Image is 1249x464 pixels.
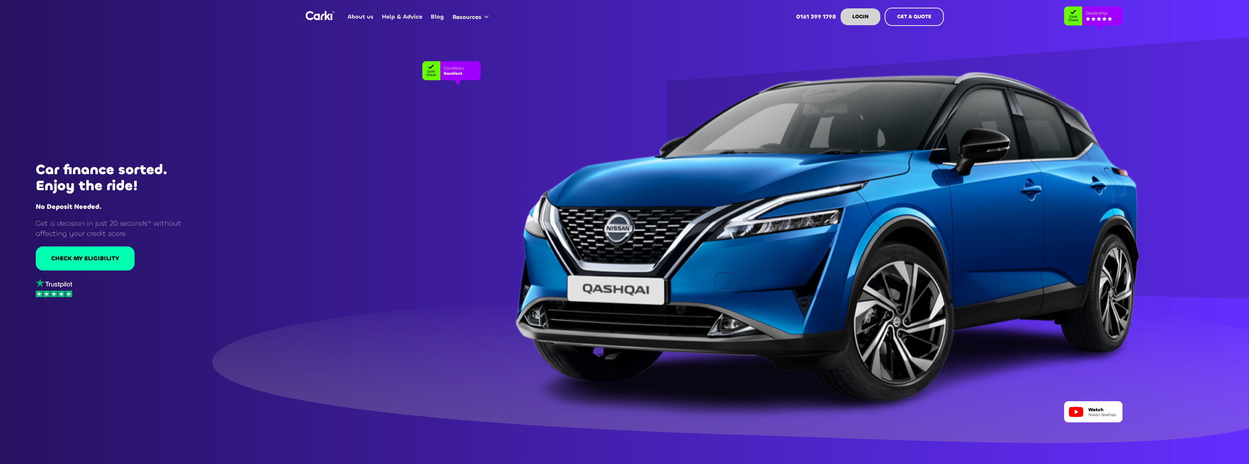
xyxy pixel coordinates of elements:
a: Blog [427,3,448,31]
strong: No Deposit Needed. [36,202,101,211]
div: Resources [448,3,496,31]
a: 0161 399 1798 [792,3,840,31]
img: trustpilot [36,279,72,288]
a: home [306,11,335,20]
img: Logo [306,11,335,20]
strong: GET A QUOTE [897,13,931,20]
div: CHECK MY ELIGIBILITY [51,254,119,262]
strong: 0161 399 1798 [796,13,836,20]
h1: Car finance sorted. Enjoy the ride! [36,162,199,194]
p: Get a decision in just 20 seconds* without affecting your credit score [36,218,199,238]
a: CHECK MY ELIGIBILITY [36,246,135,271]
a: About us [344,3,378,31]
a: Help & Advice [378,3,427,31]
img: stars [36,291,72,298]
a: LOGIN [841,8,880,25]
a: GET A QUOTE [885,8,944,26]
div: Resources [453,13,481,21]
strong: LOGIN [852,13,869,20]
